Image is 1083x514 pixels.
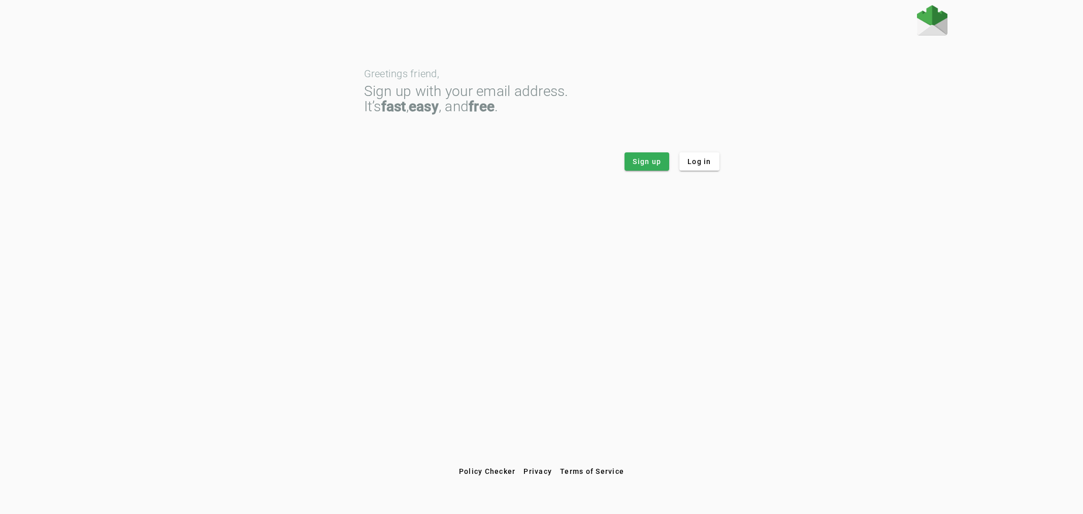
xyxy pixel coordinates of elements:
div: Sign up with your email address. It’s , , and . [364,84,719,114]
button: Privacy [519,462,556,480]
strong: free [469,98,495,115]
span: Sign up [633,156,661,167]
button: Sign up [625,152,669,171]
button: Log in [679,152,719,171]
img: Fraudmarc Logo [917,5,947,36]
button: Terms of Service [556,462,628,480]
button: Policy Checker [455,462,520,480]
span: Log in [687,156,711,167]
strong: fast [381,98,406,115]
strong: easy [409,98,439,115]
span: Privacy [523,467,552,475]
span: Policy Checker [459,467,516,475]
span: Terms of Service [560,467,624,475]
div: Greetings friend, [364,69,719,79]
